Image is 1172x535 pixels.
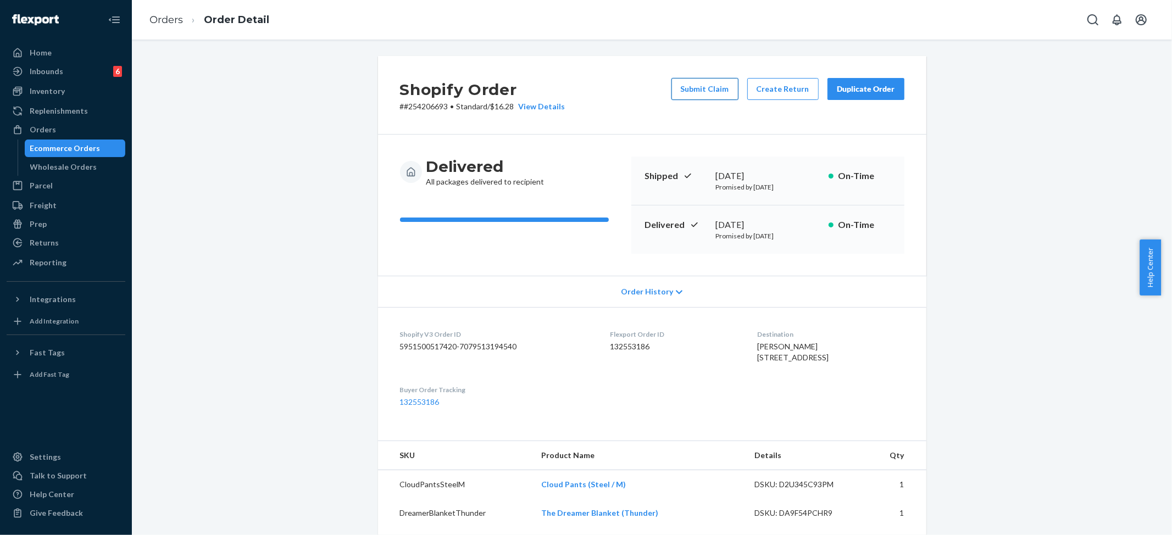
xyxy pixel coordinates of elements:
div: Freight [30,200,57,211]
a: Home [7,44,125,62]
span: Order History [621,286,673,297]
button: Integrations [7,291,125,308]
dd: 5951500517420-7079513194540 [400,341,592,352]
div: Give Feedback [30,508,83,519]
a: Orders [149,14,183,26]
p: On-Time [838,170,891,182]
div: Talk to Support [30,470,87,481]
button: Create Return [747,78,819,100]
div: [DATE] [716,219,820,231]
a: Settings [7,448,125,466]
td: DreamerBlanketThunder [378,499,533,527]
h2: Shopify Order [400,78,565,101]
div: Inventory [30,86,65,97]
p: # #254206693 / $16.28 [400,101,565,112]
button: Help Center [1140,239,1161,296]
button: Fast Tags [7,344,125,361]
div: Parcel [30,180,53,191]
a: Add Integration [7,313,125,330]
p: On-Time [838,219,891,231]
div: Inbounds [30,66,63,77]
a: Reporting [7,254,125,271]
a: Parcel [7,177,125,194]
th: Product Name [532,441,746,470]
button: Submit Claim [671,78,738,100]
dt: Destination [757,330,904,339]
th: Qty [866,441,926,470]
td: 1 [866,499,926,527]
a: Inventory [7,82,125,100]
th: SKU [378,441,533,470]
dt: Buyer Order Tracking [400,385,592,394]
div: Add Fast Tag [30,370,69,379]
div: Integrations [30,294,76,305]
button: Open account menu [1130,9,1152,31]
div: Prep [30,219,47,230]
dd: 132553186 [610,341,740,352]
div: DSKU: DA9F54PCHR9 [754,508,858,519]
dt: Shopify V3 Order ID [400,330,592,339]
button: Close Navigation [103,9,125,31]
div: Settings [30,452,61,462]
a: Freight [7,197,125,214]
a: Add Fast Tag [7,366,125,383]
a: Orders [7,121,125,138]
ol: breadcrumbs [141,4,278,36]
a: Inbounds6 [7,63,125,80]
button: Open Search Box [1082,9,1104,31]
div: Fast Tags [30,347,65,358]
p: Promised by [DATE] [716,231,820,241]
h3: Delivered [426,157,545,176]
div: 6 [113,66,122,77]
div: Reporting [30,257,66,268]
p: Shipped [645,170,707,182]
div: All packages delivered to recipient [426,157,545,187]
div: Ecommerce Orders [30,143,101,154]
a: Returns [7,234,125,252]
img: Flexport logo [12,14,59,25]
button: Open notifications [1106,9,1128,31]
a: 132553186 [400,397,440,406]
div: Home [30,47,52,58]
p: Promised by [DATE] [716,182,820,192]
button: Duplicate Order [827,78,904,100]
p: Delivered [645,219,707,231]
span: • [451,102,454,111]
div: Replenishments [30,105,88,116]
dt: Flexport Order ID [610,330,740,339]
th: Details [746,441,866,470]
span: Standard [457,102,488,111]
a: Help Center [7,486,125,503]
div: Help Center [30,489,74,500]
a: Wholesale Orders [25,158,126,176]
div: Wholesale Orders [30,161,97,172]
button: View Details [514,101,565,112]
td: 1 [866,470,926,499]
div: Returns [30,237,59,248]
a: Cloud Pants (Steel / M) [541,480,626,489]
div: Orders [30,124,56,135]
button: Give Feedback [7,504,125,522]
span: [PERSON_NAME] [STREET_ADDRESS] [757,342,829,362]
a: Talk to Support [7,467,125,484]
div: Add Integration [30,316,79,326]
a: Prep [7,215,125,233]
div: [DATE] [716,170,820,182]
div: DSKU: D2U345C93PM [754,479,858,490]
div: Duplicate Order [837,83,895,94]
a: Order Detail [204,14,269,26]
a: Ecommerce Orders [25,140,126,157]
a: Replenishments [7,102,125,120]
td: CloudPantsSteelM [378,470,533,499]
a: The Dreamer Blanket (Thunder) [541,508,658,517]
